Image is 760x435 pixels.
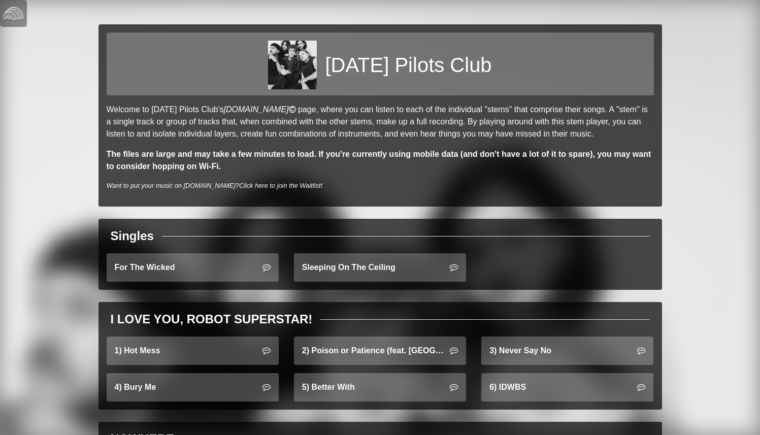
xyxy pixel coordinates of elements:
[294,373,466,401] a: 5) Better With
[111,310,313,328] div: I LOVE YOU, ROBOT SUPERSTAR!
[481,337,653,365] a: 3) Never Say No
[3,3,23,23] img: logo-white-4c48a5e4bebecaebe01ca5a9d34031cfd3d4ef9ae749242e8c4bf12ef99f53e8.png
[107,182,323,189] i: Want to put your music on [DOMAIN_NAME]?
[223,105,298,114] a: [DOMAIN_NAME]
[481,373,653,401] a: 6) IDWBS
[239,182,322,189] a: Click here to join the Waitlist!
[294,253,466,282] a: Sleeping On The Ceiling
[268,41,317,89] img: deef3746a56e1fc9160a3175eac10136274a01710edd776b0a05e0ec98600a9d.jpg
[111,227,154,245] div: Singles
[107,337,279,365] a: 1) Hot Mess
[107,150,651,171] strong: The files are large and may take a few minutes to load. If you're currently using mobile data (an...
[107,373,279,401] a: 4) Bury Me
[107,253,279,282] a: For The Wicked
[325,53,491,77] h1: [DATE] Pilots Club
[294,337,466,365] a: 2) Poison or Patience (feat. [GEOGRAPHIC_DATA])
[107,104,654,140] p: Welcome to [DATE] Pilots Club's page, where you can listen to each of the individual "stems" that...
